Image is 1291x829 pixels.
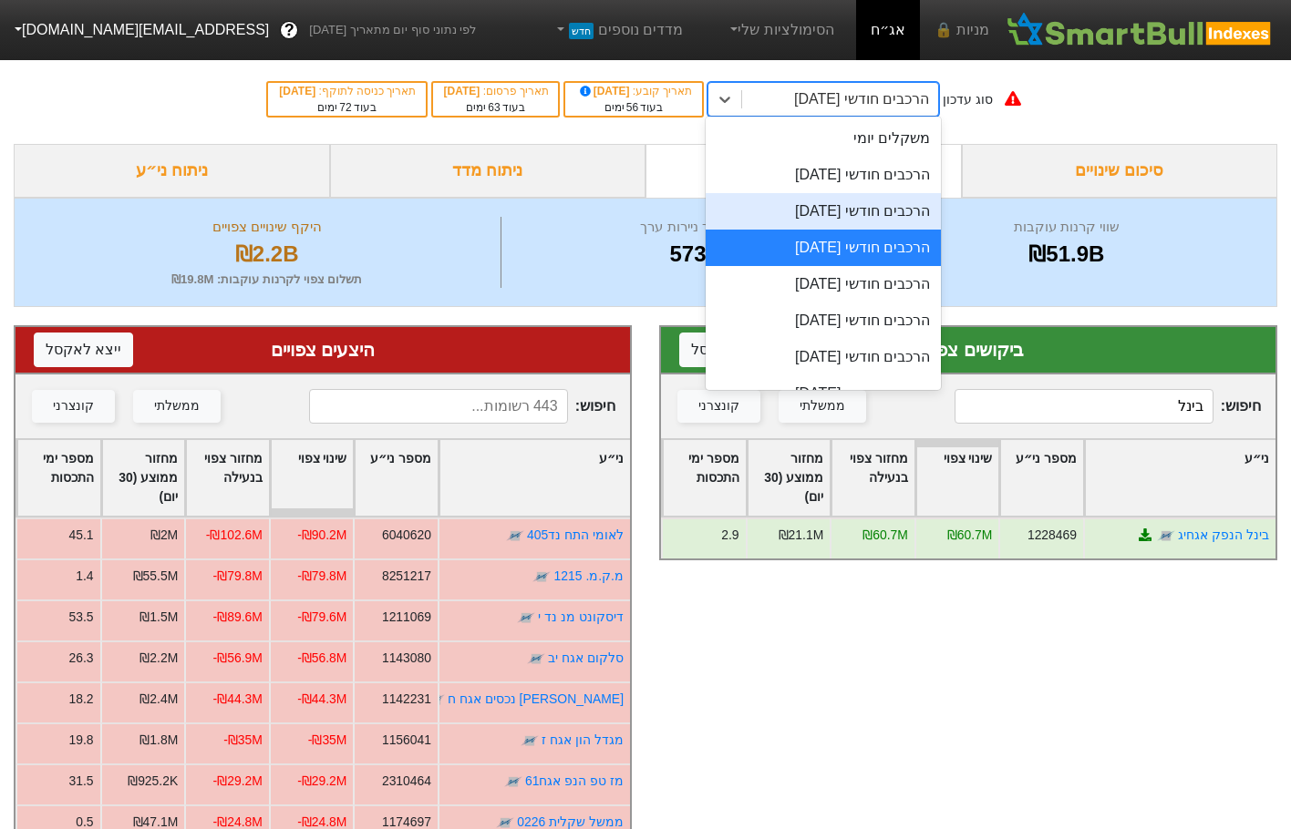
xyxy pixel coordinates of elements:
[779,390,866,423] button: ממשלתי
[279,85,318,97] span: [DATE]
[517,609,535,627] img: tase link
[955,389,1261,424] span: חיפוש :
[916,440,999,516] div: Toggle SortBy
[488,101,500,114] span: 63
[442,83,550,99] div: תאריך פרסום :
[663,440,746,516] div: Toggle SortBy
[574,99,692,116] div: בעוד ימים
[382,731,431,750] div: 1156041
[706,375,942,412] div: הרכבים חודשי [DATE]
[574,83,692,99] div: תאריך קובע :
[532,568,551,586] img: tase link
[154,396,200,416] div: ממשלתי
[37,238,496,271] div: ₪2.2B
[297,690,346,709] div: -₪44.3M
[1000,440,1083,516] div: Toggle SortBy
[880,217,1254,238] div: שווי קרנות עוקבות
[223,731,263,750] div: -₪35M
[34,336,612,363] div: היצעים צפויים
[706,157,942,193] div: הרכבים חודשי [DATE]
[521,732,539,750] img: tase link
[962,144,1278,198] div: סיכום שינויים
[69,608,94,627] div: 53.5
[1028,526,1077,545] div: 1228469
[309,21,476,39] span: לפי נתוני סוף יום מתאריך [DATE]
[213,649,263,668] div: -₪56.9M
[76,567,93,586] div: 1.4
[506,217,869,238] div: מספר ניירות ערך
[14,144,330,198] div: ניתוח ני״ע
[213,772,263,791] div: -₪29.2M
[677,390,760,423] button: קונצרני
[1085,440,1276,516] div: Toggle SortBy
[779,526,824,545] div: ₪21.1M
[150,526,178,545] div: ₪2M
[69,526,94,545] div: 45.1
[53,396,94,416] div: קונצרני
[955,389,1213,424] input: 130 רשומות...
[128,772,178,791] div: ₪925.2K
[102,440,185,516] div: Toggle SortBy
[206,526,263,545] div: -₪102.6M
[448,691,624,706] a: [PERSON_NAME] נכסים אגח ח
[139,649,178,668] div: ₪2.2M
[355,440,438,516] div: Toggle SortBy
[831,440,914,516] div: Toggle SortBy
[880,238,1254,271] div: ₪51.9B
[69,731,94,750] div: 19.8
[706,266,942,302] div: הרכבים חודשי [DATE]
[626,101,638,114] span: 56
[297,649,346,668] div: -₪56.8M
[139,608,178,627] div: ₪1.5M
[506,527,524,545] img: tase link
[525,773,624,788] a: מז טפ הנפ אגח61
[527,650,545,668] img: tase link
[517,814,624,829] a: ממשל שקלית 0226
[382,772,431,791] div: 2310464
[297,772,346,791] div: -₪29.2M
[309,389,567,424] input: 443 רשומות...
[947,526,993,545] div: ₪60.7M
[69,690,94,709] div: 18.2
[32,390,115,423] button: קונצרני
[1178,527,1269,542] a: בינל הנפק אגחיג
[748,440,831,516] div: Toggle SortBy
[527,527,624,542] a: לאומי התח נד405
[1004,12,1276,48] img: SmartBull
[382,649,431,668] div: 1143080
[382,567,431,586] div: 8251217
[506,238,869,271] div: 573
[330,144,646,198] div: ניתוח מדד
[943,90,993,109] div: סוג עדכון
[545,12,690,48] a: מדדים נוספיםחדש
[504,773,522,791] img: tase link
[382,608,431,627] div: 1211069
[133,390,221,423] button: ממשלתי
[297,567,346,586] div: -₪79.8M
[34,333,133,367] button: ייצא לאקסל
[297,608,346,627] div: -₪79.6M
[213,690,263,709] div: -₪44.3M
[706,120,942,157] div: משקלים יומי
[706,230,942,266] div: הרכבים חודשי [DATE]
[548,650,624,665] a: סלקום אגח יב
[309,389,615,424] span: חיפוש :
[706,302,942,339] div: הרכבים חודשי [DATE]
[37,271,496,289] div: תשלום צפוי לקרנות עוקבות : ₪19.8M
[339,101,351,114] span: 72
[862,526,908,545] div: ₪60.7M
[442,99,550,116] div: בעוד ימים
[133,567,179,586] div: ₪55.5M
[37,217,496,238] div: היקף שינויים צפויים
[308,731,347,750] div: -₪35M
[139,731,178,750] div: ₪1.8M
[277,83,416,99] div: תאריך כניסה לתוקף :
[186,440,269,516] div: Toggle SortBy
[538,609,624,624] a: דיסקונט מנ נד י
[213,608,263,627] div: -₪89.6M
[554,568,624,583] a: מ.ק.מ. 1215
[679,336,1257,363] div: ביקושים צפויים
[1157,527,1175,545] img: tase link
[794,88,929,110] div: הרכבים חודשי [DATE]
[17,440,100,516] div: Toggle SortBy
